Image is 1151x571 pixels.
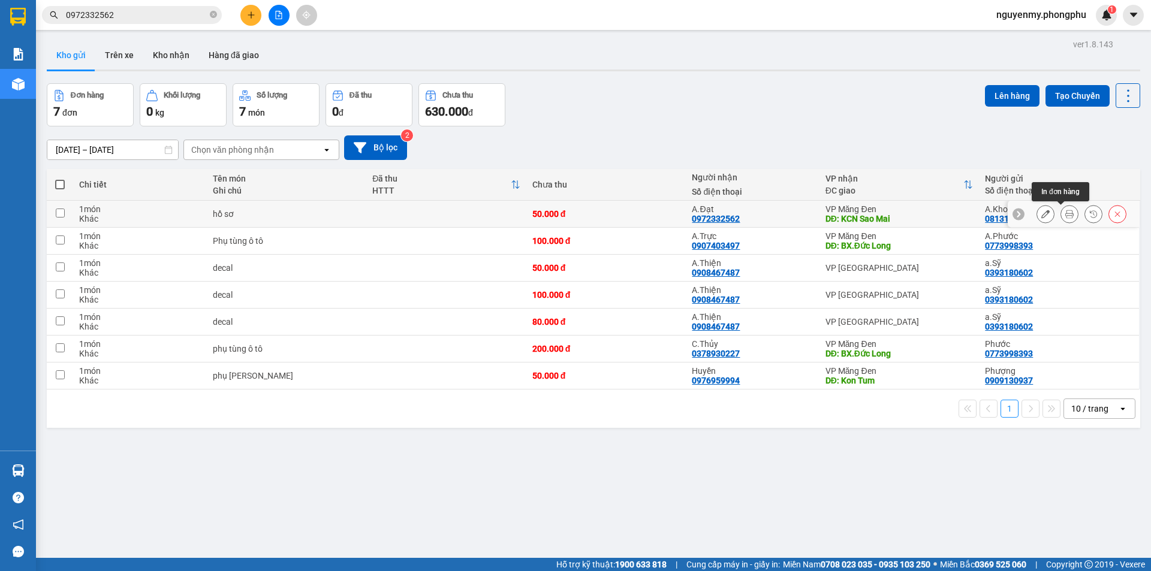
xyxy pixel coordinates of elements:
[240,5,261,26] button: plus
[985,349,1033,358] div: 0773998393
[1110,5,1114,14] span: 1
[50,11,58,19] span: search
[692,258,813,268] div: A.Thiện
[213,371,361,380] div: phụ tùng may
[975,560,1026,569] strong: 0369 525 060
[692,187,813,197] div: Số điện thoại
[825,214,974,223] div: DĐ: KCN Sao Mai
[79,285,200,295] div: 1 món
[825,317,974,327] div: VP [GEOGRAPHIC_DATA]
[1108,5,1116,14] sup: 1
[933,562,937,567] span: ⚪️
[213,344,361,354] div: phụ tùng ô tô
[53,104,60,119] span: 7
[1118,404,1128,413] svg: open
[532,236,680,246] div: 100.000 đ
[532,371,680,380] div: 50.000 đ
[210,10,217,21] span: close-circle
[248,108,265,117] span: món
[686,558,780,571] span: Cung cấp máy in - giấy in:
[425,104,468,119] span: 630.000
[210,11,217,18] span: close-circle
[1073,38,1113,51] div: ver 1.8.143
[47,83,134,126] button: Đơn hàng7đơn
[692,339,813,349] div: C.Thủy
[825,241,974,250] div: DĐ: BX.Đức Long
[213,186,361,195] div: Ghi chú
[692,349,740,358] div: 0378930227
[692,322,740,331] div: 0908467487
[692,366,813,376] div: Huyền
[1032,182,1089,201] div: In đơn hàng
[825,290,974,300] div: VP [GEOGRAPHIC_DATA]
[692,241,740,250] div: 0907403497
[65,87,103,95] strong: 0333 161718
[213,236,361,246] div: Phụ tùng ô tô
[213,174,361,183] div: Tên món
[79,312,200,322] div: 1 món
[825,263,974,273] div: VP [GEOGRAPHIC_DATA]
[532,317,680,327] div: 80.000 đ
[442,91,473,99] div: Chưa thu
[985,85,1039,107] button: Lên hàng
[269,5,290,26] button: file-add
[239,104,246,119] span: 7
[985,186,1133,195] div: Số điện thoại
[275,11,283,19] span: file-add
[985,241,1033,250] div: 0773998393
[985,268,1033,277] div: 0393180602
[1123,5,1144,26] button: caret-down
[615,560,667,569] strong: 1900 633 818
[326,83,412,126] button: Đã thu0đ
[532,180,680,189] div: Chưa thu
[79,339,200,349] div: 1 món
[987,7,1096,22] span: nguyenmy.phongphu
[52,62,153,86] span: VP [GEOGRAPHIC_DATA]: 84C KQH [PERSON_NAME], P.7, [GEOGRAPHIC_DATA]
[79,295,200,304] div: Khác
[79,241,200,250] div: Khác
[821,560,930,569] strong: 0708 023 035 - 0935 103 250
[79,204,200,214] div: 1 món
[985,231,1133,241] div: A.Phước
[825,231,974,241] div: VP Măng Đen
[1101,10,1112,20] img: icon-new-feature
[692,204,813,214] div: A.Đạt
[825,204,974,214] div: VP Măng Đen
[985,376,1033,385] div: 0909130937
[468,108,473,117] span: đ
[532,263,680,273] div: 50.000 đ
[213,290,361,300] div: decal
[79,349,200,358] div: Khác
[95,41,143,70] button: Trên xe
[532,209,680,219] div: 50.000 đ
[257,91,287,99] div: Số lượng
[985,285,1133,295] div: a.Sỹ
[985,214,1033,223] div: 0813118059
[62,108,77,117] span: đơn
[418,83,505,126] button: Chưa thu630.000đ
[13,492,24,503] span: question-circle
[783,558,930,571] span: Miền Nam
[12,48,25,61] img: solution-icon
[985,204,1133,214] div: A.Khoa
[71,91,104,99] div: Đơn hàng
[692,231,813,241] div: A.Trực
[372,174,511,183] div: Đã thu
[52,87,103,95] span: SĐT:
[1035,558,1037,571] span: |
[146,104,153,119] span: 0
[940,558,1026,571] span: Miền Bắc
[1001,400,1019,418] button: 1
[79,376,200,385] div: Khác
[233,83,320,126] button: Số lượng7món
[339,108,344,117] span: đ
[66,8,207,22] input: Tìm tên, số ĐT hoặc mã đơn
[1036,205,1054,223] div: Sửa đơn hàng
[692,295,740,304] div: 0908467487
[985,322,1033,331] div: 0393180602
[344,135,407,160] button: Bộ lọc
[825,339,974,349] div: VP Măng Đen
[47,140,178,159] input: Select a date range.
[10,8,26,26] img: logo-vxr
[79,322,200,331] div: Khác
